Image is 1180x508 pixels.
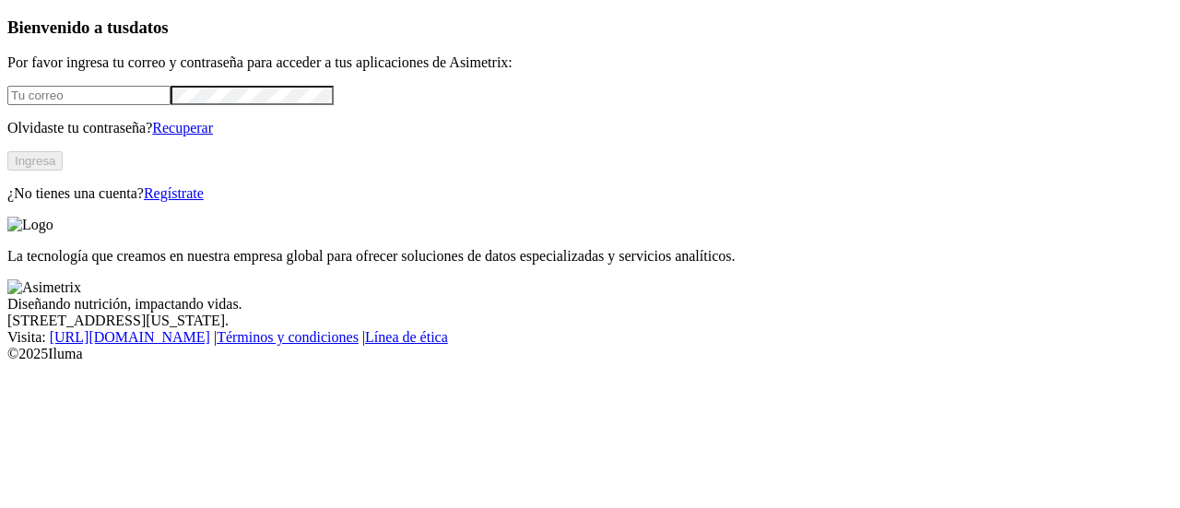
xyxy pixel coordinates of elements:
[217,329,359,345] a: Términos y condiciones
[7,185,1173,202] p: ¿No tienes una cuenta?
[7,346,1173,362] div: © 2025 Iluma
[50,329,210,345] a: [URL][DOMAIN_NAME]
[7,217,53,233] img: Logo
[7,296,1173,313] div: Diseñando nutrición, impactando vidas.
[7,18,1173,38] h3: Bienvenido a tus
[7,279,81,296] img: Asimetrix
[365,329,448,345] a: Línea de ética
[129,18,169,37] span: datos
[7,313,1173,329] div: [STREET_ADDRESS][US_STATE].
[144,185,204,201] a: Regístrate
[7,54,1173,71] p: Por favor ingresa tu correo y contraseña para acceder a tus aplicaciones de Asimetrix:
[7,151,63,171] button: Ingresa
[7,329,1173,346] div: Visita : | |
[152,120,213,136] a: Recuperar
[7,86,171,105] input: Tu correo
[7,120,1173,136] p: Olvidaste tu contraseña?
[7,248,1173,265] p: La tecnología que creamos en nuestra empresa global para ofrecer soluciones de datos especializad...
